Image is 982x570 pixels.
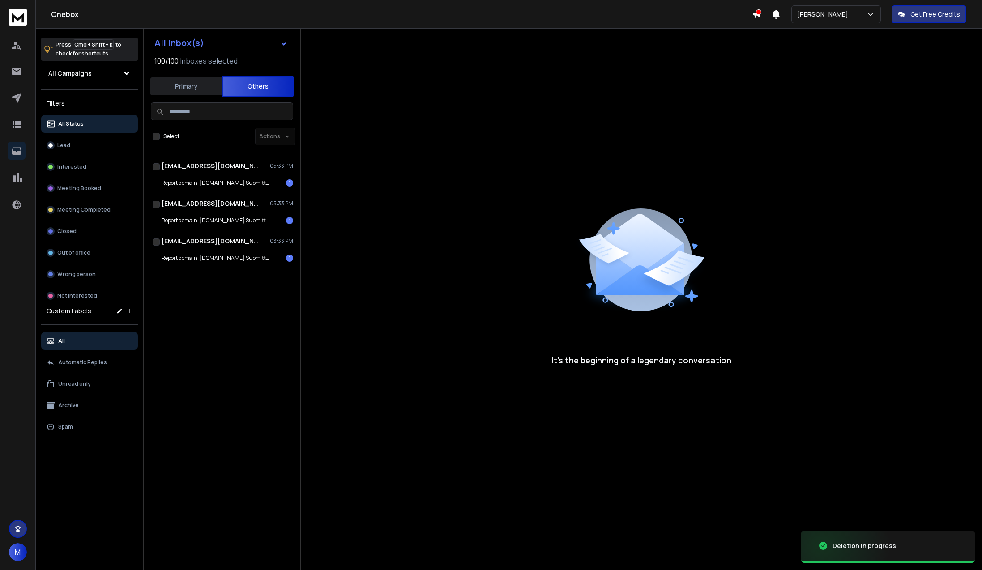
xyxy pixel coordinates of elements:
button: M [9,543,27,561]
p: Meeting Booked [57,185,101,192]
button: Closed [41,222,138,240]
p: Unread only [58,380,91,387]
button: All Status [41,115,138,133]
button: Unread only [41,375,138,393]
p: [PERSON_NAME] [797,10,852,19]
button: Not Interested [41,287,138,305]
p: Get Free Credits [910,10,960,19]
p: Meeting Completed [57,206,111,213]
button: Wrong person [41,265,138,283]
div: 1 [286,217,293,224]
button: Meeting Booked [41,179,138,197]
div: Deletion in progress. [833,541,898,550]
button: All Inbox(s) [147,34,295,52]
p: Spam [58,423,73,430]
button: Lead [41,136,138,154]
p: Report domain: [DOMAIN_NAME] Submitter: [DOMAIN_NAME] [162,179,269,187]
p: It’s the beginning of a legendary conversation [551,354,731,366]
p: Not Interested [57,292,97,299]
h3: Custom Labels [47,306,91,315]
p: Archive [58,402,79,409]
button: Spam [41,418,138,436]
button: Archive [41,396,138,414]
button: All [41,332,138,350]
p: Report domain: [DOMAIN_NAME] Submitter: [DOMAIN_NAME] [162,255,269,262]
h1: Onebox [51,9,752,20]
p: Report domain: [DOMAIN_NAME] Submitter: [DOMAIN_NAME] [162,217,269,224]
span: Cmd + Shift + k [73,39,114,50]
h1: [EMAIL_ADDRESS][DOMAIN_NAME] [162,199,260,208]
p: Lead [57,142,70,149]
button: Automatic Replies [41,353,138,371]
p: 05:33 PM [270,200,293,207]
p: 05:33 PM [270,162,293,170]
span: 100 / 100 [154,55,179,66]
p: Interested [57,163,86,170]
p: Out of office [57,249,90,256]
p: Press to check for shortcuts. [56,40,121,58]
button: Others [222,76,294,97]
h3: Inboxes selected [180,55,238,66]
label: Select [163,133,179,140]
p: Wrong person [57,271,96,278]
div: 1 [286,255,293,262]
p: Closed [57,228,77,235]
button: Out of office [41,244,138,262]
h3: Filters [41,97,138,110]
button: Interested [41,158,138,176]
p: All [58,337,65,345]
button: All Campaigns [41,64,138,82]
h1: All Campaigns [48,69,92,78]
p: 03:33 PM [270,238,293,245]
button: Get Free Credits [892,5,966,23]
h1: [EMAIL_ADDRESS][DOMAIN_NAME] [162,237,260,246]
button: Meeting Completed [41,201,138,219]
img: logo [9,9,27,26]
button: Primary [150,77,222,96]
h1: All Inbox(s) [154,38,204,47]
div: 1 [286,179,293,187]
h1: [EMAIL_ADDRESS][DOMAIN_NAME] [162,162,260,170]
p: All Status [58,120,84,128]
p: Automatic Replies [58,359,107,366]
